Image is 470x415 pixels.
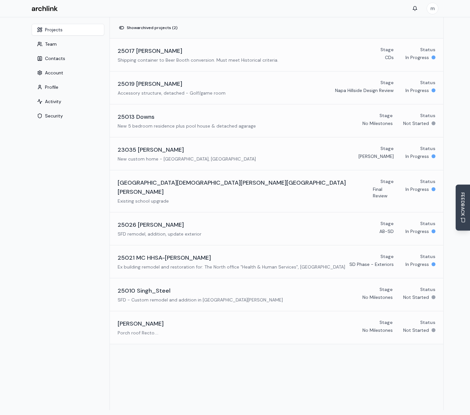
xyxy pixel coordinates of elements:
p: Accessory structure, detached - Golf/game room [118,90,226,96]
p: Status [420,253,435,260]
p: Stage [379,112,393,119]
p: SFD remodel, addition, update exterior [118,231,201,237]
p: Stage [380,79,394,86]
p: Porch roof Recto.... [118,330,164,336]
a: 25013 DownsNew 5 bedroom residence plus pool house & detached agarageStageNo MilestonesStatusNot ... [110,104,443,137]
p: Final Review [373,186,394,199]
p: New 5 bedroom residence plus pool house & detached agarage [118,123,256,129]
p: In Progress [405,87,429,94]
span: m [427,3,438,14]
p: SFD - Custom remodel and addition in [GEOGRAPHIC_DATA][PERSON_NAME] [118,297,283,303]
a: Profile [32,85,104,91]
p: [PERSON_NAME] [359,153,394,160]
p: Stage [380,145,394,152]
a: 25026 [PERSON_NAME]SFD remodel, addition, update exteriorStageAB-SDStatusIn Progress [110,212,443,245]
p: Ex building remodel and restoration for: The North office "Health & Human Services", [GEOGRAPHIC_... [118,264,345,270]
p: No Milestones [362,327,393,333]
button: Security [32,110,104,122]
p: New custom home - [GEOGRAPHIC_DATA], [GEOGRAPHIC_DATA] [118,156,256,162]
button: Showarchived projects (2) [115,23,182,33]
h3: 23035 [PERSON_NAME] [118,145,184,154]
p: Existing school upgrade [118,198,373,204]
h3: 25026 [PERSON_NAME] [118,220,184,229]
p: Status [420,145,435,152]
h3: 25021 MC HHSA-[PERSON_NAME] [118,253,211,262]
a: 25019 [PERSON_NAME]Accessory structure, detached - Golf/game roomStageNapa Hillside Design Review... [110,71,443,104]
button: Team [32,38,104,50]
p: Stage [380,253,394,260]
button: Account [32,67,104,79]
button: Profile [32,81,104,93]
a: Account [32,70,104,77]
a: Team [32,41,104,48]
a: Projects [32,27,104,34]
p: Status [420,178,435,185]
p: No Milestones [362,120,393,127]
p: In Progress [405,54,429,61]
a: Activity [32,99,104,106]
p: Not Started [403,327,429,333]
a: Contacts [32,56,104,63]
button: Projects [32,24,104,36]
a: 25010 Singh_SteelSFD - Custom remodel and addition in [GEOGRAPHIC_DATA][PERSON_NAME]StageNo Miles... [110,278,443,311]
p: Stage [379,286,393,293]
p: Shipping container to Beer Booth conversion. Must meet Historical criteria. [118,57,278,63]
a: 23035 [PERSON_NAME]New custom home - [GEOGRAPHIC_DATA], [GEOGRAPHIC_DATA]Stage[PERSON_NAME]Status... [110,137,443,170]
p: Status [420,79,435,86]
p: SD Phase - Exteriors [349,261,394,268]
p: In Progress [405,186,429,192]
p: Status [420,46,435,53]
a: 25021 MC HHSA-[PERSON_NAME]Ex building remodel and restoration for: The North office "Health & Hu... [110,245,443,278]
a: [GEOGRAPHIC_DATA][DEMOGRAPHIC_DATA][PERSON_NAME][GEOGRAPHIC_DATA][PERSON_NAME]Existing school upg... [110,170,443,212]
p: Status [420,319,435,326]
p: In Progress [405,261,429,268]
h3: 25013 Downs [118,112,154,121]
p: Stage [379,319,393,326]
p: No Milestones [362,294,393,300]
button: Activity [32,96,104,107]
a: [PERSON_NAME]Porch roof Recto....StageNo MilestonesStatusNot Started [110,311,443,344]
p: Status [420,112,435,119]
h3: 25017 [PERSON_NAME] [118,46,182,55]
p: CDs [385,54,394,61]
p: Status [420,286,435,293]
p: Stage [380,46,394,53]
button: Send Feedback [456,185,470,231]
h3: [PERSON_NAME] [118,319,164,328]
h3: [GEOGRAPHIC_DATA][DEMOGRAPHIC_DATA][PERSON_NAME][GEOGRAPHIC_DATA][PERSON_NAME] [118,178,373,196]
p: AB-SD [379,228,394,235]
p: In Progress [405,153,429,160]
p: Not Started [403,294,429,300]
a: 25017 [PERSON_NAME]Shipping container to Beer Booth conversion. Must meet Historical criteria.Sta... [110,38,443,71]
h3: 25010 Singh_Steel [118,286,170,295]
span: FEEDBACK [460,192,466,216]
p: Not Started [403,120,429,127]
a: Security [32,113,104,120]
p: Stage [380,220,394,227]
h3: 25019 [PERSON_NAME] [118,79,182,88]
p: In Progress [405,228,429,235]
p: Status [420,220,435,227]
img: Archlink [32,6,58,11]
p: Napa Hillside Design Review [335,87,394,94]
button: Contacts [32,53,104,64]
p: Stage [380,178,394,185]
